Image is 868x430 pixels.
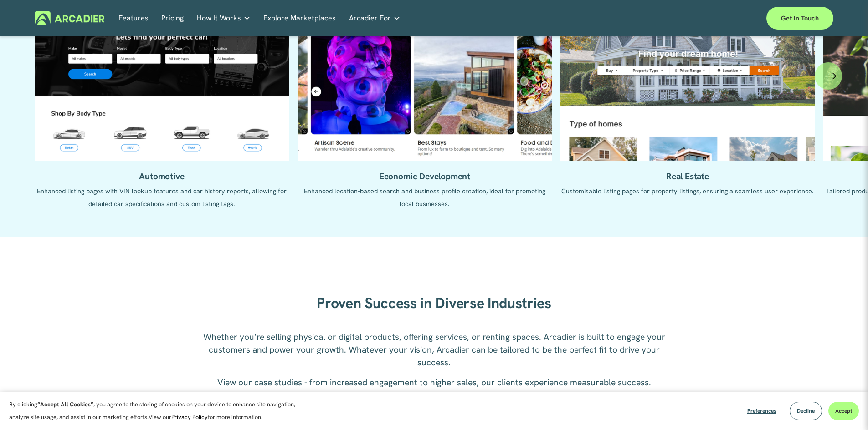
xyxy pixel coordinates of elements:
[171,413,208,421] a: Privacy Policy
[317,293,551,313] strong: Proven Success in Diverse Industries
[263,11,336,25] a: Explore Marketplaces
[822,386,868,430] div: Widget de chat
[197,331,671,369] p: Whether you’re selling physical or digital products, offering services, or renting spaces. Arcadi...
[118,11,149,25] a: Features
[822,386,868,430] iframe: Chat Widget
[790,402,822,420] button: Decline
[9,398,305,424] p: By clicking , you agree to the storing of cookies on your device to enhance site navigation, anal...
[197,376,671,389] p: View our case studies - from increased engagement to higher sales, our clients experience measura...
[797,407,815,415] span: Decline
[197,12,241,25] span: How It Works
[35,11,104,25] img: Arcadier
[37,400,93,408] strong: “Accept All Cookies”
[197,11,251,25] a: folder dropdown
[740,402,783,420] button: Preferences
[349,12,391,25] span: Arcadier For
[161,11,184,25] a: Pricing
[349,11,401,25] a: folder dropdown
[766,7,833,30] a: Get in touch
[815,62,842,90] button: Next
[747,407,776,415] span: Preferences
